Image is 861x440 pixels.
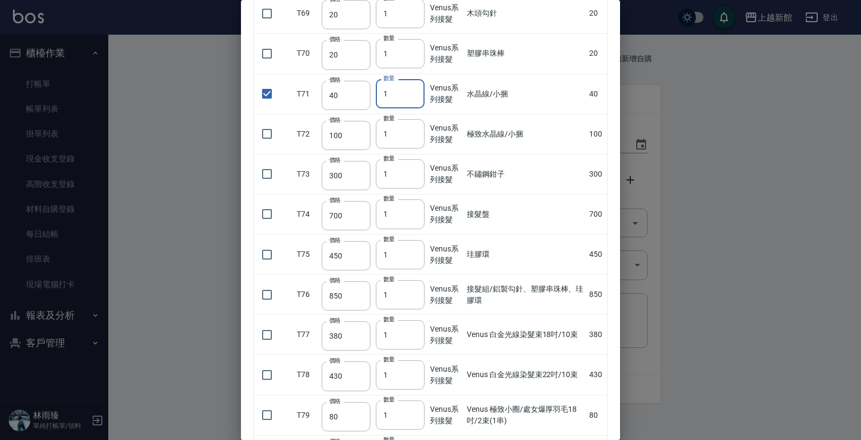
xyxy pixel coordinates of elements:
[383,315,395,323] label: 數量
[294,395,319,435] td: T79
[329,357,341,365] label: 價格
[427,34,464,74] td: Venus系列接髮
[586,154,607,194] td: 300
[329,316,341,325] label: 價格
[383,74,395,82] label: 數量
[464,114,586,154] td: 極致水晶線/小捆
[427,194,464,234] td: Venus系列接髮
[427,355,464,395] td: Venus系列接髮
[329,236,341,244] label: 價格
[427,315,464,355] td: Venus系列接髮
[294,275,319,315] td: T76
[294,154,319,194] td: T73
[294,114,319,154] td: T72
[586,74,607,114] td: 40
[329,76,341,84] label: 價格
[427,154,464,194] td: Venus系列接髮
[294,74,319,114] td: T71
[586,114,607,154] td: 100
[294,315,319,355] td: T77
[383,154,395,163] label: 數量
[329,397,341,405] label: 價格
[464,235,586,275] td: 珪膠環
[383,355,395,364] label: 數量
[464,275,586,315] td: 接髮組/鋁製勾針、塑膠串珠棒、珪膠環
[294,34,319,74] td: T70
[329,276,341,284] label: 價格
[329,156,341,164] label: 價格
[383,34,395,42] label: 數量
[427,74,464,114] td: Venus系列接髮
[294,194,319,234] td: T74
[329,196,341,204] label: 價格
[427,395,464,435] td: Venus系列接髮
[294,235,319,275] td: T75
[586,315,607,355] td: 380
[464,315,586,355] td: Venus 白金光線染髮束18吋/10束
[464,154,586,194] td: 不鏽鋼鉗子
[464,74,586,114] td: 水晶線/小捆
[464,355,586,395] td: Venus 白金光線染髮束22吋/10束
[294,355,319,395] td: T78
[586,275,607,315] td: 850
[586,194,607,234] td: 700
[464,194,586,234] td: 接髮盤
[464,395,586,435] td: Venus 極致小圈/處女爆厚羽毛18吋/2束(1串)
[427,275,464,315] td: Venus系列接髮
[329,116,341,124] label: 價格
[383,275,395,283] label: 數量
[383,396,395,404] label: 數量
[383,235,395,243] label: 數量
[383,195,395,203] label: 數量
[383,114,395,122] label: 數量
[427,114,464,154] td: Venus系列接髮
[464,34,586,74] td: 塑膠串珠棒
[586,355,607,395] td: 430
[329,35,341,43] label: 價格
[586,34,607,74] td: 20
[427,235,464,275] td: Venus系列接髮
[586,395,607,435] td: 80
[586,235,607,275] td: 450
